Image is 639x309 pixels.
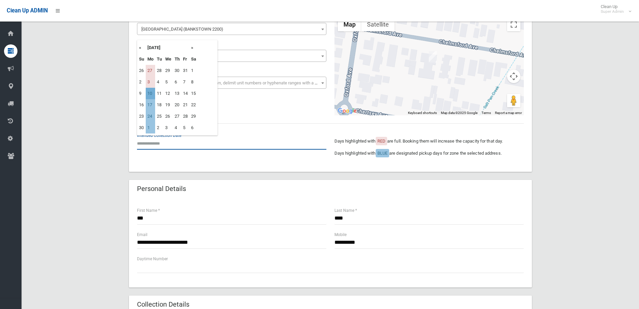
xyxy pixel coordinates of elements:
small: Super Admin [601,9,624,14]
span: Chelmsford Avenue (BANKSTOWN 2200) [139,25,325,34]
p: Days highlighted with are full. Booking them will increase the capacity for that day. [334,137,524,145]
td: 20 [173,99,181,111]
td: 14 [181,88,189,99]
button: Show street map [338,18,361,31]
td: 4 [173,122,181,133]
th: Su [137,53,146,65]
td: 30 [173,65,181,76]
td: 8 [189,76,198,88]
span: Clean Up ADMIN [7,7,48,14]
td: 27 [146,65,155,76]
td: 17 [146,99,155,111]
td: 2 [137,76,146,88]
header: Personal Details [129,182,194,195]
a: Terms (opens in new tab) [482,111,491,115]
th: We [164,53,173,65]
td: 27 [173,111,181,122]
button: Show satellite imagery [361,18,395,31]
span: 36 [137,50,326,62]
td: 19 [164,99,173,111]
th: Fr [181,53,189,65]
td: 24 [146,111,155,122]
td: 23 [137,111,146,122]
td: 16 [137,99,146,111]
td: 6 [189,122,198,133]
span: 36 [139,51,325,61]
span: BLUE [377,151,387,156]
td: 11 [155,88,164,99]
td: 28 [181,111,189,122]
td: 1 [146,122,155,133]
a: Open this area in Google Maps (opens a new window) [336,107,358,115]
th: Tu [155,53,164,65]
td: 5 [181,122,189,133]
td: 3 [164,122,173,133]
td: 5 [164,76,173,88]
td: 1 [189,65,198,76]
p: Days highlighted with are designated pickup days for zone the selected address. [334,149,524,157]
td: 22 [189,99,198,111]
td: 4 [155,76,164,88]
td: 21 [181,99,189,111]
a: Report a map error [495,111,522,115]
th: Sa [189,53,198,65]
button: Keyboard shortcuts [408,111,437,115]
td: 31 [181,65,189,76]
button: Toggle fullscreen view [507,18,520,31]
th: Mo [146,53,155,65]
td: 18 [155,99,164,111]
span: Select the unit number from the dropdown, delimit unit numbers or hyphenate ranges with a comma [141,80,329,85]
th: Th [173,53,181,65]
td: 30 [137,122,146,133]
td: 25 [155,111,164,122]
th: « [137,42,146,53]
span: RED [377,139,385,144]
span: Chelmsford Avenue (BANKSTOWN 2200) [137,23,326,35]
td: 12 [164,88,173,99]
td: 29 [164,65,173,76]
td: 10 [146,88,155,99]
td: 13 [173,88,181,99]
th: » [189,42,198,53]
td: 26 [164,111,173,122]
img: Google [336,107,358,115]
td: 2 [155,122,164,133]
td: 7 [181,76,189,88]
td: 3 [146,76,155,88]
button: Map camera controls [507,70,520,83]
div: 36 Chelmsford Avenue, BANKSTOWN NSW 2200 [429,51,437,63]
td: 6 [173,76,181,88]
span: Clean Up [597,4,631,14]
td: 15 [189,88,198,99]
span: Map data ©2025 Google [441,111,477,115]
td: 26 [137,65,146,76]
th: [DATE] [146,42,189,53]
td: 9 [137,88,146,99]
button: Drag Pegman onto the map to open Street View [507,94,520,107]
td: 29 [189,111,198,122]
td: 28 [155,65,164,76]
